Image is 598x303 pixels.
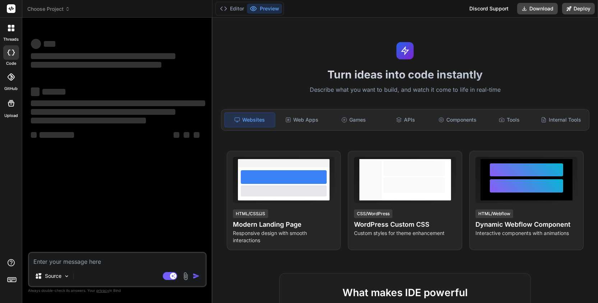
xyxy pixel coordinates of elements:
[3,36,19,42] label: threads
[40,132,74,138] span: ‌
[475,220,578,230] h4: Dynamic Webflow Component
[247,4,282,14] button: Preview
[465,3,513,14] div: Discord Support
[484,112,534,127] div: Tools
[224,112,275,127] div: Websites
[4,113,18,119] label: Upload
[31,53,175,59] span: ‌
[31,39,41,49] span: ‌
[328,112,379,127] div: Games
[193,272,200,280] img: icon
[354,230,456,237] p: Custom styles for theme enhancement
[96,288,109,293] span: privacy
[184,132,189,138] span: ‌
[217,4,247,14] button: Editor
[354,220,456,230] h4: WordPress Custom CSS
[233,209,268,218] div: HTML/CSS/JS
[31,109,175,115] span: ‌
[27,5,70,13] span: Choose Project
[277,112,327,127] div: Web Apps
[536,112,586,127] div: Internal Tools
[64,273,70,279] img: Pick Models
[42,89,65,95] span: ‌
[174,132,179,138] span: ‌
[233,220,335,230] h4: Modern Landing Page
[6,60,16,67] label: code
[291,285,519,300] h2: What makes IDE powerful
[194,132,199,138] span: ‌
[432,112,482,127] div: Components
[562,3,595,14] button: Deploy
[475,209,513,218] div: HTML/Webflow
[31,87,40,96] span: ‌
[44,41,55,47] span: ‌
[354,209,392,218] div: CSS/WordPress
[475,230,578,237] p: Interactive components with animations
[217,85,594,95] p: Describe what you want to build, and watch it come to life in real-time
[217,68,594,81] h1: Turn ideas into code instantly
[31,118,146,123] span: ‌
[517,3,558,14] button: Download
[28,287,207,294] p: Always double-check its answers. Your in Bind
[31,132,37,138] span: ‌
[181,272,190,280] img: attachment
[45,272,61,280] p: Source
[4,86,18,92] label: GitHub
[233,230,335,244] p: Responsive design with smooth interactions
[380,112,431,127] div: APIs
[31,62,161,68] span: ‌
[31,100,205,106] span: ‌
